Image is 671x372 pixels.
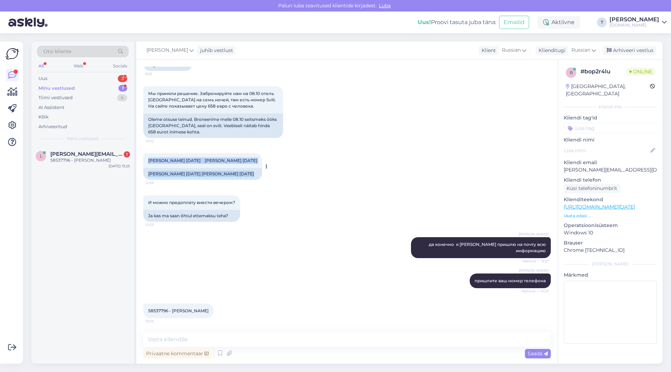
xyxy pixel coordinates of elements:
[40,153,42,159] span: l
[597,17,607,27] div: T
[564,114,657,122] p: Kliendi tag'id
[564,159,657,166] p: Kliendi email
[564,136,657,144] p: Kliendi nimi
[118,85,127,92] div: 1
[197,47,233,54] div: juhib vestlust
[479,47,496,54] div: Klient
[43,48,71,55] span: Otsi kliente
[418,18,496,27] div: Proovi tasuta juba täna:
[564,196,657,203] p: Klienditeekond
[475,278,546,283] span: пришлите ваш номер телефона
[146,46,188,54] span: [PERSON_NAME]
[143,168,262,180] div: [PERSON_NAME] [DATE] [PERSON_NAME] [DATE]
[38,104,64,111] div: AI Assistent
[50,151,123,157] span: lidia.andrejeva@gmail.com
[571,46,590,54] span: Russian
[564,239,657,247] p: Brauser
[145,319,172,324] span: 13:25
[148,200,235,205] span: И можно предоплату внести вечером?
[37,61,45,71] div: All
[564,222,657,229] p: Operatsioonisüsteem
[118,75,127,82] div: 3
[148,91,277,109] span: Мы приняли решение. Забронируйте нам на 08.10 отель [GEOGRAPHIC_DATA] на семь ночей, там есть ном...
[38,94,73,101] div: Tiimi vestlused
[499,16,529,29] button: Emailid
[38,75,47,82] div: Uus
[145,71,172,76] span: 8:55
[429,242,547,253] span: да конечно я [PERSON_NAME] пришлю на почту всю информацию
[6,47,19,60] img: Askly Logo
[564,213,657,219] p: Vaata edasi ...
[519,232,549,237] span: [PERSON_NAME]
[38,85,75,92] div: Minu vestlused
[519,268,549,273] span: [PERSON_NAME]
[609,17,659,22] div: [PERSON_NAME]
[564,247,657,254] p: Chrome [TECHNICAL_ID]
[522,258,549,264] span: Nähtud ✓ 13:21
[145,222,172,227] span: 12:53
[148,308,209,313] span: 58537796 - [PERSON_NAME]
[143,210,240,222] div: Ja kas ma saan õhtul ettemaksu teha?
[564,229,657,236] p: Windows 10
[566,83,650,97] div: [GEOGRAPHIC_DATA], [GEOGRAPHIC_DATA]
[564,123,657,133] input: Lisa tag
[145,138,172,144] span: 12:52
[609,22,659,28] div: [DOMAIN_NAME]
[564,176,657,184] p: Kliendi telefon
[109,163,130,169] div: [DATE] 13:25
[145,180,172,185] span: 12:53
[536,47,565,54] div: Klienditugi
[117,94,127,101] div: 4
[627,68,655,75] span: Online
[38,123,67,130] div: Arhiveeritud
[143,114,283,138] div: Oleme otsuse teinud. Broneerime meile 08.10 seitsmeks ööks [GEOGRAPHIC_DATA], seal on sviit. Veeb...
[564,204,635,210] a: [URL][DOMAIN_NAME][DATE]
[564,271,657,279] p: Märkmed
[609,17,667,28] a: [PERSON_NAME][DOMAIN_NAME]
[67,136,99,142] span: Minu vestlused
[111,61,129,71] div: Socials
[580,67,627,76] div: # bop2r4lu
[38,114,49,121] div: Kõik
[522,289,549,294] span: Nähtud ✓ 13:23
[148,158,257,163] span: [PERSON_NAME] [DATE] [PERSON_NAME] [DATE]
[537,16,580,29] div: Aktiivne
[50,157,130,163] div: 58537796 - [PERSON_NAME]
[418,19,431,25] b: Uus!
[564,104,657,110] div: Kliendi info
[528,350,548,357] span: Saada
[72,61,85,71] div: Web
[603,46,656,55] div: Arhiveeri vestlus
[377,2,393,9] span: Luba
[570,70,573,75] span: b
[502,46,521,54] span: Russian
[564,261,657,267] div: [PERSON_NAME]
[564,147,649,154] input: Lisa nimi
[143,349,211,358] div: Privaatne kommentaar
[124,151,130,158] div: 1
[564,166,657,174] p: [PERSON_NAME][EMAIL_ADDRESS][DOMAIN_NAME]
[564,184,620,193] div: Küsi telefoninumbrit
